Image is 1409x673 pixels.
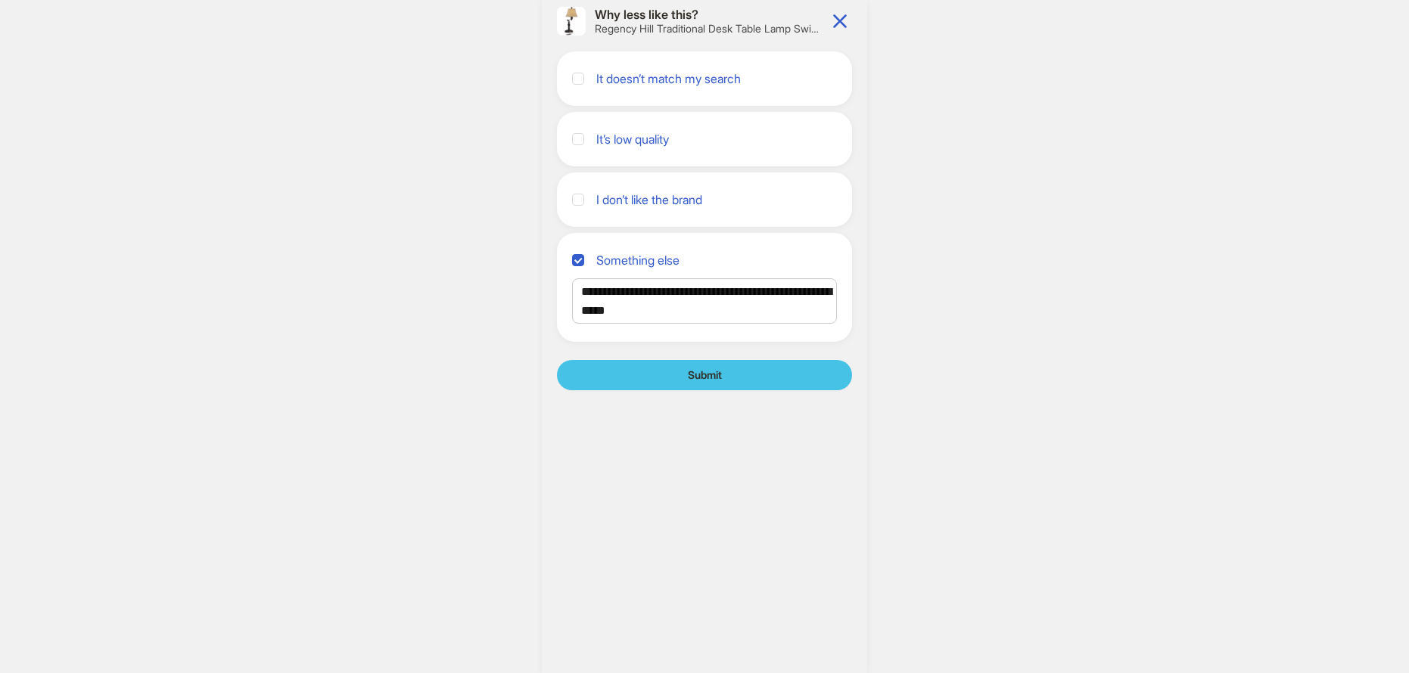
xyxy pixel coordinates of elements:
button: Submit [557,360,852,390]
img: Regency Hill Traditional Desk Table Lamp Swing Arm with Hotel Style USB Charging Port 21.75" High... [557,7,586,36]
label: I don’t like the brand [596,188,710,212]
label: It doesn’t match my search [596,67,748,91]
h2: Regency Hill Traditional Desk Table Lamp Swing Arm with Hotel Style USB Charging Port 21.75" High... [595,22,822,36]
label: Something else [596,248,687,272]
span: Submit [688,368,722,382]
label: It’s low quality [596,127,677,151]
h1: Why less like this? [595,7,822,23]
